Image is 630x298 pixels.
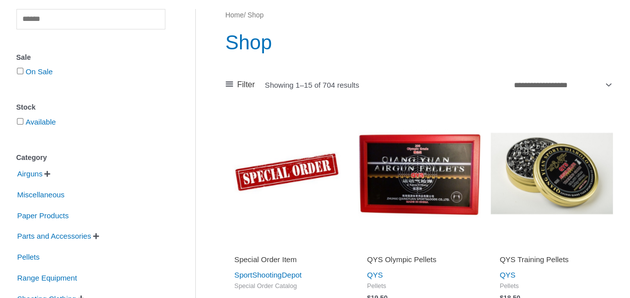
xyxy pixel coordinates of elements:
a: On Sale [26,67,53,76]
a: SportShootingDepot [235,271,302,279]
span:  [93,233,99,240]
input: Available [17,118,23,125]
iframe: Customer reviews powered by Trustpilot [500,241,604,253]
a: Special Order Item [235,255,339,268]
a: Parts and Accessories [16,231,92,240]
span: Range Equipment [16,270,78,287]
span: Parts and Accessories [16,228,92,245]
a: Range Equipment [16,273,78,282]
img: Special Order Item [226,112,348,235]
span: Filter [237,77,255,92]
a: QYS [500,271,515,279]
h2: QYS Training Pellets [500,255,604,265]
span: Pellets [16,249,41,266]
a: Available [26,118,56,126]
img: QYS Olympic Pellets [358,112,481,235]
span: Miscellaneous [16,186,66,203]
a: Miscellaneous [16,190,66,198]
a: QYS [367,271,383,279]
span:  [44,170,50,177]
iframe: Customer reviews powered by Trustpilot [235,241,339,253]
h2: QYS Olympic Pellets [367,255,472,265]
a: QYS Olympic Pellets [367,255,472,268]
a: Paper Products [16,210,70,219]
iframe: Customer reviews powered by Trustpilot [367,241,472,253]
span: Paper Products [16,207,70,224]
span: Airguns [16,165,44,182]
select: Shop order [510,76,614,93]
div: Category [16,150,165,165]
nav: Breadcrumb [226,9,614,22]
a: Filter [226,77,255,92]
span: Pellets [500,282,604,291]
div: Stock [16,100,165,115]
h1: Shop [226,28,614,56]
div: Sale [16,50,165,65]
a: QYS Training Pellets [500,255,604,268]
a: Airguns [16,169,44,177]
img: QYS Training Pellets [491,112,613,235]
span: Pellets [367,282,472,291]
p: Showing 1–15 of 704 results [265,81,359,89]
h2: Special Order Item [235,255,339,265]
input: On Sale [17,68,23,74]
a: Pellets [16,252,41,261]
a: Home [226,11,244,19]
span: Special Order Catalog [235,282,339,291]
